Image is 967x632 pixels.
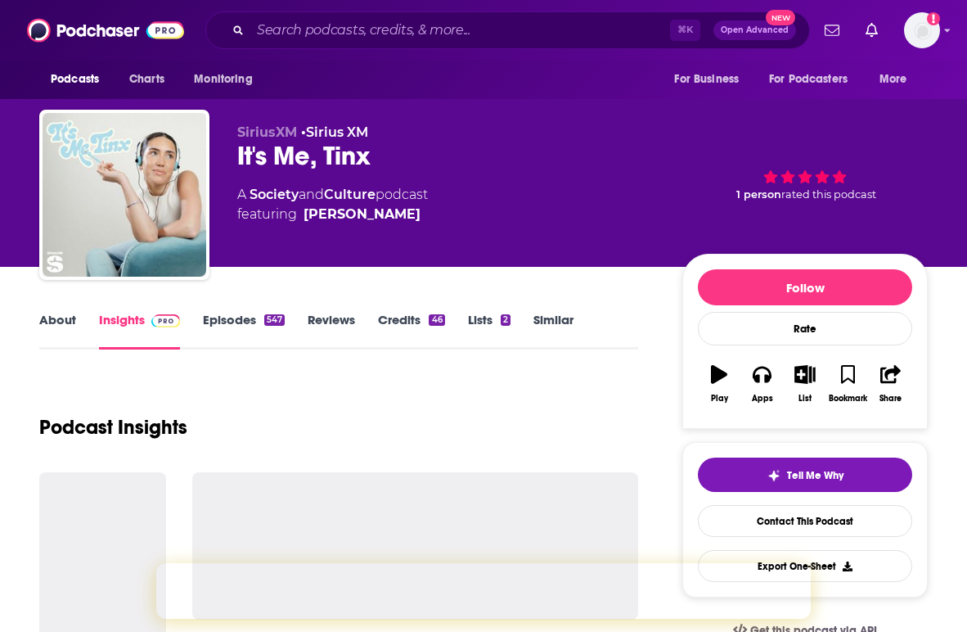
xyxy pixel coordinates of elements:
[27,15,184,46] img: Podchaser - Follow, Share and Rate Podcasts
[927,12,940,25] svg: Add a profile image
[868,64,928,95] button: open menu
[818,16,846,44] a: Show notifications dropdown
[237,205,428,224] span: featuring
[301,124,368,140] span: •
[859,16,884,44] a: Show notifications dropdown
[663,64,759,95] button: open menu
[766,10,795,25] span: New
[250,17,670,43] input: Search podcasts, credits, & more...
[304,205,421,224] a: Christina Najjar
[698,312,912,345] div: Rate
[711,394,728,404] div: Play
[156,563,811,619] iframe: Intercom live chat banner
[798,394,812,404] div: List
[698,505,912,537] a: Contact This Podcast
[119,64,174,95] a: Charts
[904,12,940,48] button: Show profile menu
[306,124,368,140] a: Sirius XM
[182,64,273,95] button: open menu
[826,354,869,413] button: Bookmark
[264,314,285,326] div: 547
[781,188,876,201] span: rated this podcast
[429,314,444,326] div: 46
[39,64,120,95] button: open menu
[129,68,164,91] span: Charts
[237,185,428,224] div: A podcast
[39,415,187,440] h1: Podcast Insights
[769,68,848,91] span: For Podcasters
[784,354,826,413] button: List
[698,269,912,305] button: Follow
[670,20,700,41] span: ⌘ K
[904,12,940,48] img: User Profile
[713,20,796,40] button: Open AdvancedNew
[911,576,951,616] iframe: Intercom live chat
[51,68,99,91] span: Podcasts
[39,312,76,350] a: About
[682,124,928,226] div: 1 personrated this podcast
[787,469,843,482] span: Tell Me Why
[533,312,573,350] a: Similar
[904,12,940,48] span: Logged in as CFields
[767,469,780,482] img: tell me why sparkle
[879,68,907,91] span: More
[324,187,376,202] a: Culture
[501,314,510,326] div: 2
[740,354,783,413] button: Apps
[879,394,902,404] div: Share
[250,187,299,202] a: Society
[698,354,740,413] button: Play
[194,68,252,91] span: Monitoring
[203,312,285,350] a: Episodes547
[721,26,789,34] span: Open Advanced
[758,64,871,95] button: open menu
[237,124,297,140] span: SiriusXM
[752,394,773,404] div: Apps
[205,11,810,49] div: Search podcasts, credits, & more...
[698,458,912,492] button: tell me why sparkleTell Me Why
[829,394,867,404] div: Bookmark
[299,187,324,202] span: and
[674,68,739,91] span: For Business
[698,550,912,582] button: Export One-Sheet
[378,312,444,350] a: Credits46
[468,312,510,350] a: Lists2
[43,113,206,277] img: It's Me, Tinx
[308,312,355,350] a: Reviews
[151,314,180,327] img: Podchaser Pro
[99,312,180,350] a: InsightsPodchaser Pro
[736,188,781,201] span: 1 person
[870,354,912,413] button: Share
